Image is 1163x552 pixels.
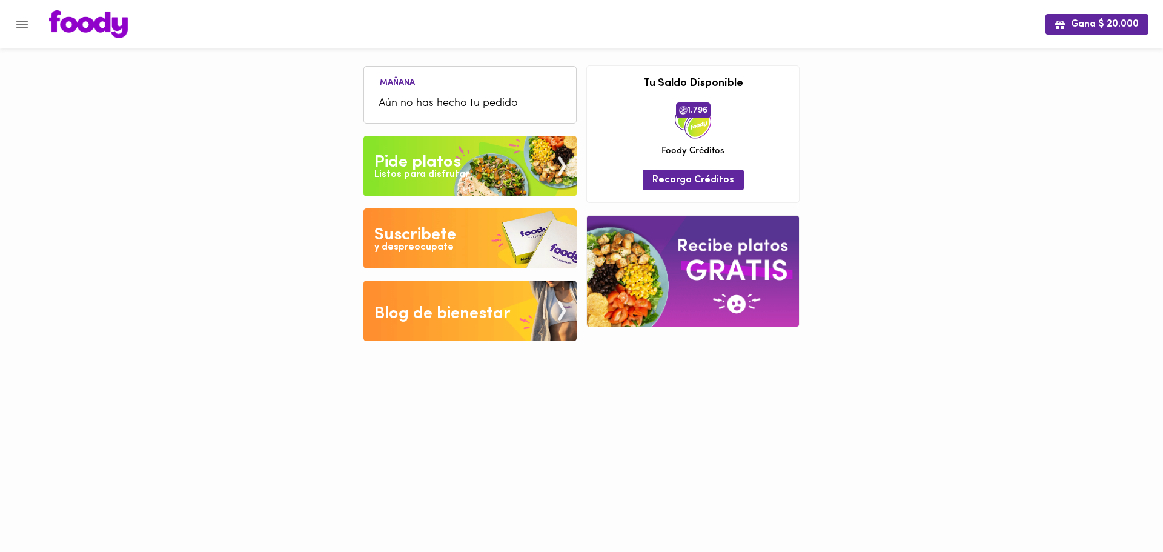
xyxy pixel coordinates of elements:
[7,10,37,39] button: Menu
[679,106,688,115] img: foody-creditos.png
[49,10,128,38] img: logo.png
[374,150,461,175] div: Pide platos
[587,216,799,327] img: referral-banner.png
[374,168,469,182] div: Listos para disfrutar
[1093,482,1151,540] iframe: Messagebird Livechat Widget
[1055,19,1139,30] span: Gana $ 20.000
[374,302,511,326] div: Blog de bienestar
[379,96,562,112] span: Aún no has hecho tu pedido
[1045,14,1148,34] button: Gana $ 20.000
[652,175,734,186] span: Recarga Créditos
[363,281,577,341] img: Blog de bienestar
[675,102,711,139] img: credits-package.png
[676,102,711,118] span: 1.796
[661,145,724,158] span: Foody Créditos
[643,170,744,190] button: Recarga Créditos
[374,241,454,254] div: y despreocupate
[370,76,425,87] li: Mañana
[363,208,577,269] img: Disfruta bajar de peso
[374,223,456,247] div: Suscribete
[363,136,577,196] img: Pide un Platos
[596,78,790,90] h3: Tu Saldo Disponible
